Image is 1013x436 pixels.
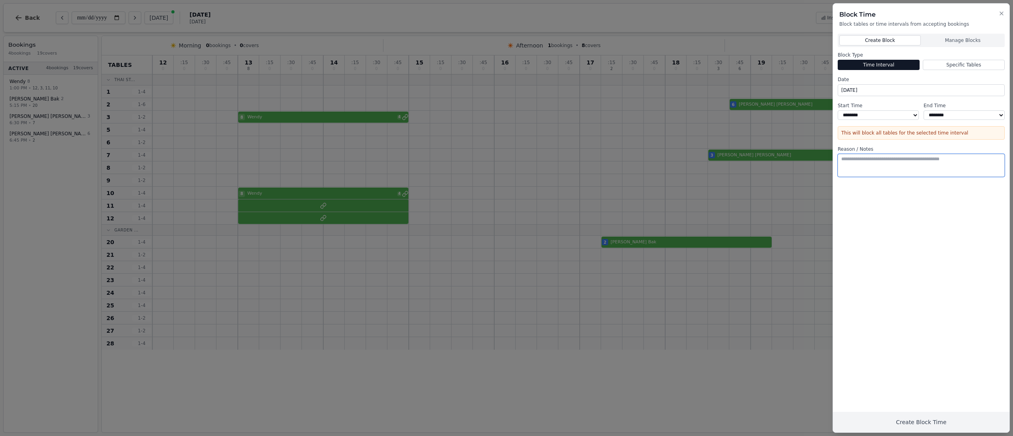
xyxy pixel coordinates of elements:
label: Block Type [838,52,1005,58]
button: [DATE] [838,84,1005,96]
button: Time Interval [838,60,920,70]
button: Create Block Time [833,412,1009,432]
button: Specific Tables [923,60,1005,70]
label: Reason / Notes [838,146,1005,152]
label: End Time [924,102,1005,109]
label: Start Time [838,102,919,109]
button: Create Block [839,35,921,45]
h2: Block Time [839,10,1003,19]
label: Date [838,76,1005,83]
button: Manage Blocks [922,35,1003,45]
p: Block tables or time intervals from accepting bookings [839,21,1003,27]
p: This will block all tables for the selected time interval [841,130,1001,136]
